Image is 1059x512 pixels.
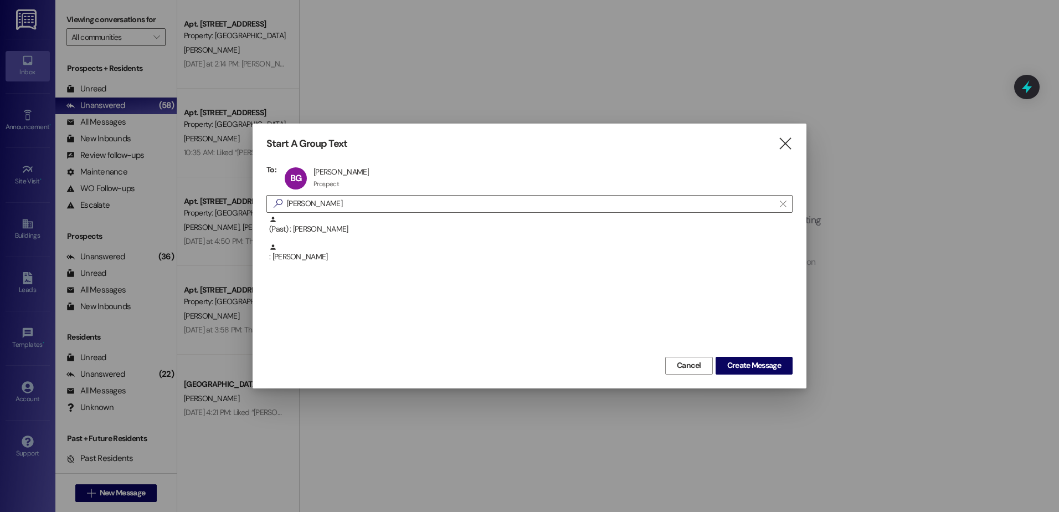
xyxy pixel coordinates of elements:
[313,180,339,188] div: Prospect
[269,198,287,209] i: 
[778,138,793,150] i: 
[269,243,793,263] div: : [PERSON_NAME]
[716,357,793,375] button: Create Message
[677,360,701,371] span: Cancel
[266,216,793,243] div: (Past) : [PERSON_NAME]
[269,216,793,235] div: (Past) : [PERSON_NAME]
[727,360,781,371] span: Create Message
[313,167,369,177] div: [PERSON_NAME]
[266,243,793,271] div: : [PERSON_NAME]
[290,172,301,184] span: BG
[266,165,276,175] h3: To:
[665,357,713,375] button: Cancel
[774,196,792,212] button: Clear text
[287,196,774,212] input: Search for any contact or apartment
[266,137,347,150] h3: Start A Group Text
[780,199,786,208] i: 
